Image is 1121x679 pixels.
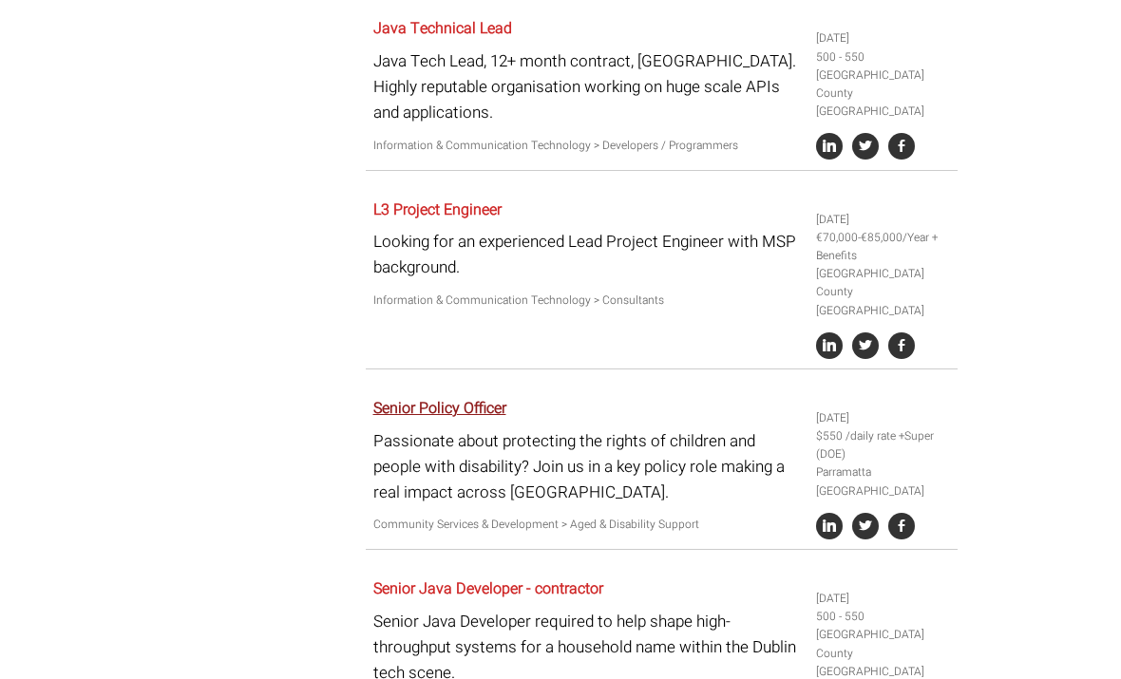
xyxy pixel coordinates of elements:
p: Information & Communication Technology > Consultants [373,292,803,310]
a: L3 Project Engineer [373,198,502,221]
a: Senior Policy Officer [373,397,506,420]
p: Java Tech Lead, 12+ month contract, [GEOGRAPHIC_DATA]. Highly reputable organisation working on h... [373,48,803,126]
li: [DATE] [816,590,950,608]
a: Senior Java Developer - contractor [373,577,603,600]
a: Java Technical Lead [373,17,512,40]
li: Parramatta [GEOGRAPHIC_DATA] [816,463,950,500]
p: Information & Communication Technology > Developers / Programmers [373,137,803,155]
li: [GEOGRAPHIC_DATA] County [GEOGRAPHIC_DATA] [816,265,950,320]
li: $550 /daily rate +Super (DOE) [816,427,950,463]
li: [GEOGRAPHIC_DATA] County [GEOGRAPHIC_DATA] [816,66,950,122]
p: Looking for an experienced Lead Project Engineer with MSP background. [373,229,803,280]
li: €70,000-€85,000/Year + Benefits [816,229,950,265]
li: [DATE] [816,409,950,427]
li: [DATE] [816,29,950,47]
li: 500 - 550 [816,48,950,66]
p: Passionate about protecting the rights of children and people with disability? Join us in a key p... [373,428,803,506]
li: [DATE] [816,211,950,229]
li: 500 - 550 [816,608,950,626]
p: Community Services & Development > Aged & Disability Support [373,516,803,534]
